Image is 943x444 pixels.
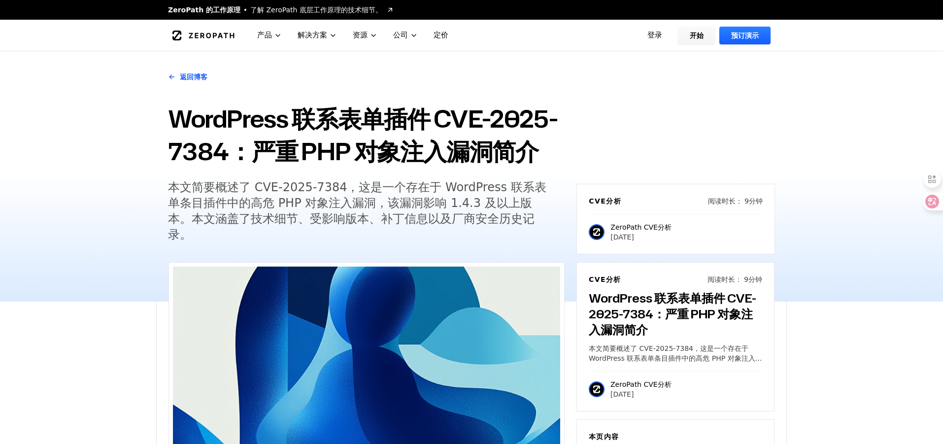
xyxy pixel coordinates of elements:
a: 登录 [636,27,674,44]
font: 返回博客 [180,73,207,81]
a: 开始 [678,27,715,44]
font: 本页内容 [589,433,619,441]
font: WordPress 联系表单插件 CVE-2025-7384：严重 PHP 对象注入漏洞简介 [589,290,756,338]
font: ZeroPath 的工作原理 [168,6,240,14]
font: 公司 [393,31,408,39]
font: CVE分析 [589,275,621,283]
font: 本文简要概述了 CVE-2025-7384，这是一个存在于 WordPress 联系表单条目插件中的高危 PHP 对象注入漏洞，该漏洞影响 1.4.3 及以上版本。本文涵盖了技术细节、受影响版本... [589,344,762,382]
font: ZeroPath CVE分析 [610,223,672,231]
font: 阅读时长： 9 [707,275,748,283]
img: ZeroPath CVE分析 [589,224,605,240]
font: 资源 [353,31,368,39]
font: 了解 ZeroPath 底层工作原理的技术细节。 [250,6,382,14]
font: WordPress 联系表单插件 CVE-2025-7384：严重 PHP 对象注入漏洞简介 [168,102,558,168]
button: 解决方案 [290,20,345,51]
a: 定价 [426,20,456,51]
font: 本文简要概述了 CVE-2025-7384，这是一个存在于 WordPress 联系表单条目插件中的高危 PHP 对象注入漏洞，该漏洞影响 1.4.3 及以上版本。本文涵盖了技术细节、受影响版本... [168,180,546,241]
img: ZeroPath CVE分析 [589,381,605,397]
font: 分钟 [748,275,762,283]
a: 返回博客 [168,63,207,91]
a: 预订演示 [719,27,771,44]
font: ZeroPath CVE分析 [610,380,672,388]
font: 预订演示 [731,32,759,39]
font: 分钟 [749,197,763,205]
button: 公司 [385,20,426,51]
font: 定价 [434,31,448,39]
font: 解决方案 [298,31,327,39]
button: 产品 [249,20,290,51]
font: CVE分析 [589,197,621,205]
font: 开始 [690,32,704,39]
font: 产品 [257,31,272,39]
font: [DATE] [610,390,634,398]
font: 登录 [647,31,662,39]
nav: 全球的 [156,20,787,51]
font: [DATE] [610,233,634,241]
a: ZeroPath 的工作原理了解 ZeroPath 底层工作原理的技术细节。 [168,5,394,15]
button: 资源 [345,20,385,51]
font: 阅读时长： 9 [708,197,749,205]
